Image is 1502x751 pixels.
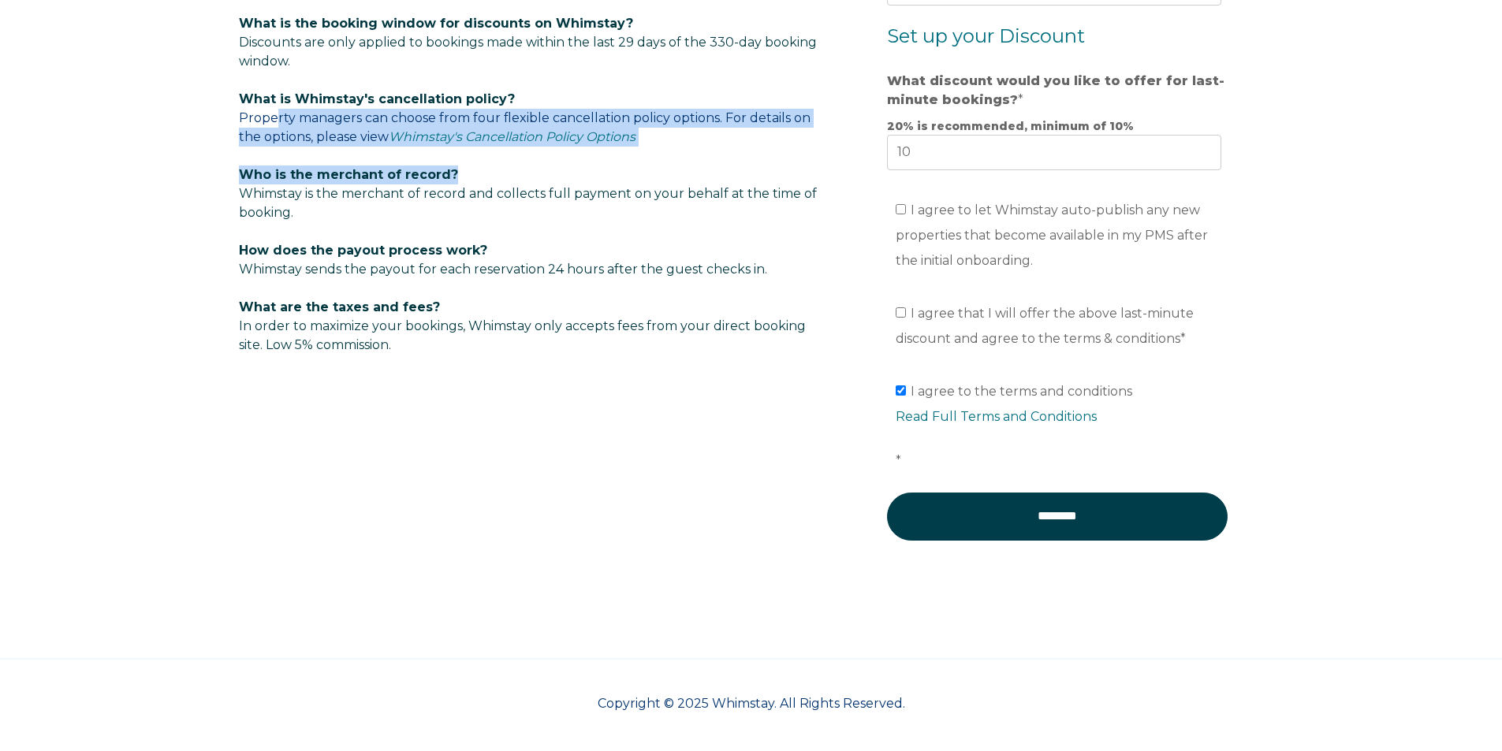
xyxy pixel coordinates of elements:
[239,16,633,31] span: What is the booking window for discounts on Whimstay?
[389,129,635,144] a: Whimstay's Cancellation Policy Options
[239,91,515,106] span: What is Whimstay's cancellation policy?
[239,694,1264,713] p: Copyright © 2025 Whimstay. All Rights Reserved.
[887,119,1134,133] strong: 20% is recommended, minimum of 10%
[896,307,906,318] input: I agree that I will offer the above last-minute discount and agree to the terms & conditions*
[896,409,1097,424] a: Read Full Terms and Conditions
[896,384,1230,468] span: I agree to the terms and conditions
[887,73,1224,107] strong: What discount would you like to offer for last-minute bookings?
[239,262,767,277] span: Whimstay sends the payout for each reservation 24 hours after the guest checks in.
[239,299,440,314] span: What are the taxes and fees?
[887,24,1085,47] span: Set up your Discount
[239,243,487,258] span: How does the payout process work?
[239,186,817,220] span: Whimstay is the merchant of record and collects full payment on your behalf at the time of booking.
[239,35,817,69] span: Discounts are only applied to bookings made within the last 29 days of the 330-day booking window.
[896,385,906,396] input: I agree to the terms and conditionsRead Full Terms and Conditions*
[239,299,806,352] span: In order to maximize your bookings, Whimstay only accepts fees from your direct booking site. Low...
[239,90,826,147] p: Property managers can choose from four flexible cancellation policy options. For details on the o...
[896,306,1194,346] span: I agree that I will offer the above last-minute discount and agree to the terms & conditions
[896,204,906,214] input: I agree to let Whimstay auto-publish any new properties that become available in my PMS after the...
[896,203,1208,268] span: I agree to let Whimstay auto-publish any new properties that become available in my PMS after the...
[239,167,458,182] span: Who is the merchant of record?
